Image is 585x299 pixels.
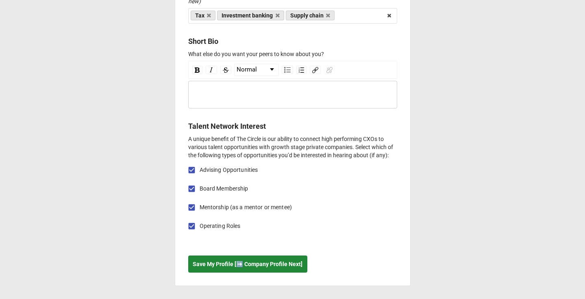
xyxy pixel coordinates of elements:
[188,36,218,47] label: Short Bio
[235,64,278,76] a: Block Type
[280,64,308,76] div: rdw-list-control
[282,66,293,74] div: Unordered
[200,184,248,193] span: Board Membership
[188,61,397,108] div: rdw-wrapper
[192,66,202,74] div: Bold
[286,11,335,20] a: Supply chain
[324,66,335,74] div: Unlink
[296,66,307,74] div: Ordered
[310,66,321,74] div: Link
[191,11,216,20] a: Tax
[188,61,397,79] div: rdw-toolbar
[234,64,279,76] div: rdw-dropdown
[192,90,394,99] div: rdw-editor
[193,260,302,269] b: Save My Profile [➡️ Company Profile Next]
[200,203,292,212] span: Mentorship (as a mentor or mentee)
[217,11,284,20] a: Investment banking
[233,64,280,76] div: rdw-block-control
[200,166,258,174] span: Advising Opportunities
[188,256,307,273] button: Save My Profile [➡️ Company Profile Next]
[237,65,257,75] span: Normal
[191,64,233,76] div: rdw-inline-control
[188,135,397,159] p: A unique benefit of The Circle is our ability to connect high performing CXOs to various talent o...
[200,222,241,230] span: Operating Roles
[188,121,266,132] label: Talent Network Interest
[220,66,231,74] div: Strikethrough
[188,50,397,58] p: What else do you want your peers to know about you?
[308,64,337,76] div: rdw-link-control
[206,66,217,74] div: Italic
